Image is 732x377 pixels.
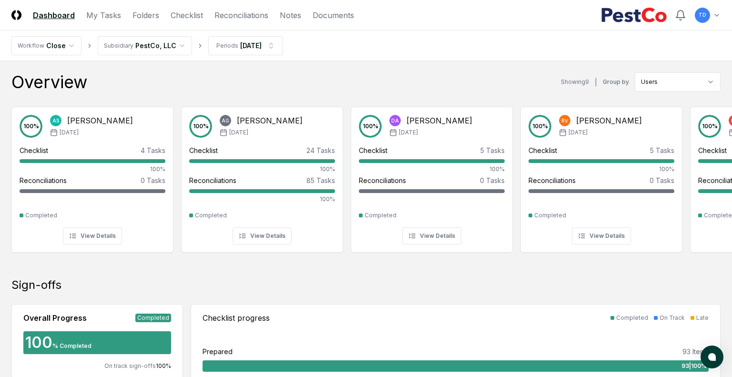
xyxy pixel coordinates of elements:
div: Late [696,314,709,322]
div: [PERSON_NAME] [576,115,642,126]
div: Completed [365,211,396,220]
div: Completed [616,314,648,322]
a: 100%AG[PERSON_NAME][DATE]Checklist24 Tasks100%Reconciliations85 Tasks100%CompletedView Details [181,99,343,253]
img: Logo [11,10,21,20]
a: My Tasks [86,10,121,21]
span: [DATE] [60,128,79,137]
div: Workflow [18,41,44,50]
div: 100% [359,165,505,173]
span: RV [561,117,568,124]
span: [DATE] [229,128,248,137]
div: 85 Tasks [306,175,335,185]
div: 100% [529,165,674,173]
span: On track sign-offs [104,362,156,369]
div: 100% [189,165,335,173]
div: 0 Tasks [480,175,505,185]
div: [PERSON_NAME] [407,115,472,126]
div: Checklist [189,145,218,155]
button: TD [694,7,711,24]
button: Periods[DATE] [208,36,283,55]
div: Reconciliations [20,175,67,185]
span: 100 % [156,362,171,369]
div: Overview [11,72,87,92]
button: View Details [233,227,292,245]
span: DA [391,117,399,124]
div: 0 Tasks [650,175,674,185]
a: Notes [280,10,301,21]
span: AS [52,117,59,124]
div: Checklist [359,145,387,155]
div: Overall Progress [23,312,87,324]
div: Checklist [698,145,727,155]
a: Checklist [171,10,203,21]
label: Group by [603,79,629,85]
div: Periods [216,41,238,50]
div: Checklist progress [203,312,270,324]
div: Showing 9 [561,78,589,86]
div: 0 Tasks [141,175,165,185]
button: View Details [572,227,631,245]
a: Folders [132,10,159,21]
a: 100%AS[PERSON_NAME][DATE]Checklist4 Tasks100%Reconciliations0 TasksCompletedView Details [11,99,173,253]
div: Completed [25,211,57,220]
div: 5 Tasks [480,145,505,155]
div: | [595,77,597,87]
a: Reconciliations [214,10,268,21]
span: [DATE] [399,128,418,137]
div: [DATE] [240,41,262,51]
span: 93 | 100 % [681,362,707,370]
div: 93 Items [682,346,709,357]
div: Subsidiary [104,41,133,50]
div: [PERSON_NAME] [67,115,133,126]
a: Documents [313,10,354,21]
div: [PERSON_NAME] [237,115,303,126]
div: Sign-offs [11,277,721,293]
img: PestCo logo [601,8,667,23]
a: Dashboard [33,10,75,21]
div: % Completed [52,342,91,350]
button: View Details [63,227,122,245]
button: atlas-launcher [701,346,723,368]
a: 100%RV[PERSON_NAME][DATE]Checklist5 Tasks100%Reconciliations0 TasksCompletedView Details [520,99,682,253]
div: Reconciliations [529,175,576,185]
div: Checklist [529,145,557,155]
div: Checklist [20,145,48,155]
div: Completed [534,211,566,220]
div: 4 Tasks [141,145,165,155]
div: 100% [189,195,335,204]
div: Prepared [203,346,233,357]
div: 100% [20,165,165,173]
div: 24 Tasks [306,145,335,155]
span: AG [222,117,229,124]
span: [DATE] [569,128,588,137]
div: Completed [135,314,171,322]
div: 100 [23,335,52,350]
div: Reconciliations [189,175,236,185]
a: 100%DA[PERSON_NAME][DATE]Checklist5 Tasks100%Reconciliations0 TasksCompletedView Details [351,99,513,253]
button: View Details [402,227,461,245]
span: TD [699,11,706,19]
nav: breadcrumb [11,36,283,55]
div: Completed [195,211,227,220]
div: 5 Tasks [650,145,674,155]
div: Reconciliations [359,175,406,185]
div: On Track [660,314,685,322]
